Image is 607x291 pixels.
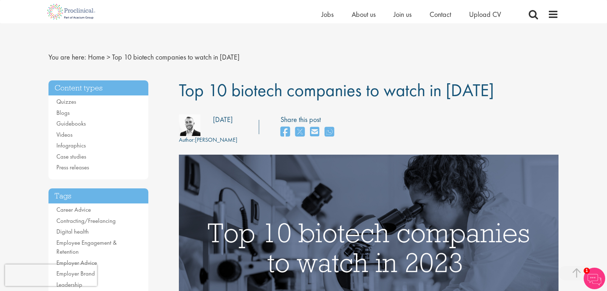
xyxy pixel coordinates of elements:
[56,259,97,267] a: Employer Advice
[584,268,590,274] span: 1
[179,136,237,144] div: [PERSON_NAME]
[48,188,148,204] h3: Tags
[48,80,148,96] h3: Content types
[56,119,86,127] a: Guidebooks
[88,52,105,62] a: breadcrumb link
[213,114,233,125] div: [DATE]
[325,125,334,140] a: share on whats app
[56,152,86,160] a: Case studies
[584,268,605,289] img: Chatbot
[56,98,76,105] a: Quizzes
[56,206,91,213] a: Career Advice
[179,136,195,144] span: Author:
[48,52,86,62] span: You are here:
[281,114,338,125] label: Share this post
[56,141,86,149] a: Infographics
[179,79,494,102] span: Top 10 biotech companies to watch in [DATE]
[321,10,334,19] a: Jobs
[179,114,200,136] img: efbcf3dc-35bc-4352-e441-08d79d62fc5a
[107,52,110,62] span: >
[5,264,97,286] iframe: reCAPTCHA
[112,52,240,62] span: Top 10 biotech companies to watch in [DATE]
[56,109,70,117] a: Blogs
[394,10,412,19] a: Join us
[56,239,117,256] a: Employee Engagement & Retention
[352,10,376,19] a: About us
[56,217,116,225] a: Contracting/Freelancing
[430,10,451,19] a: Contact
[56,227,89,235] a: Digital health
[295,125,305,140] a: share on twitter
[56,131,73,139] a: Videos
[56,281,82,288] a: Leadership
[281,125,290,140] a: share on facebook
[310,125,319,140] a: share on email
[56,163,89,171] a: Press releases
[469,10,501,19] a: Upload CV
